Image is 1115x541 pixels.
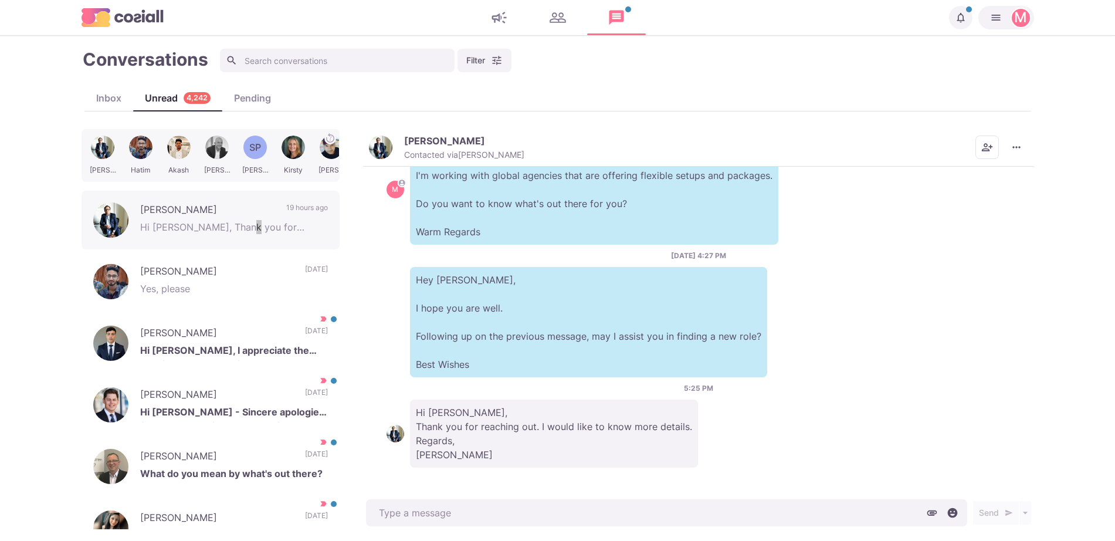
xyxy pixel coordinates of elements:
[1014,11,1027,25] div: Martin
[93,326,128,361] img: Nicholas Puorro
[978,6,1034,29] button: Martin
[975,136,999,159] button: Add add contacts
[404,150,524,160] p: Contacted via [PERSON_NAME]
[140,466,328,484] p: What do you mean by what's out there?
[404,135,485,147] p: [PERSON_NAME]
[398,180,405,186] svg: avatar
[410,267,767,377] p: Hey [PERSON_NAME], I hope you are well. Following up on the previous message, may I assist you in...
[305,449,328,466] p: [DATE]
[140,449,293,466] p: [PERSON_NAME]
[684,383,713,394] p: 5:25 PM
[93,449,128,484] img: Ian M
[410,400,698,468] p: Hi [PERSON_NAME], Thank you for reaching out. I would like to know more details. Regards, [PERSON...
[93,202,128,238] img: Dipankar Bhattacharya
[973,501,1019,525] button: Send
[84,91,133,105] div: Inbox
[82,8,164,26] img: logo
[140,282,328,299] p: Yes, please
[305,264,328,282] p: [DATE]
[93,387,128,422] img: Dan Staats
[949,6,972,29] button: Notifications
[140,405,328,422] p: Hi [PERSON_NAME] - Sincere apologies for not responding to you earlier. Thank you for your persis...
[671,251,726,261] p: [DATE] 4:27 PM
[457,49,511,72] button: Filter
[387,425,404,442] img: Dipankar Bhattacharya
[286,202,328,220] p: 19 hours ago
[140,220,328,238] p: Hi [PERSON_NAME], Thank you for reaching out. I would like to know more details. Regards, [PERSON...
[140,387,293,405] p: [PERSON_NAME]
[140,264,293,282] p: [PERSON_NAME]
[140,343,328,361] p: Hi [PERSON_NAME], I appreciate the consistency. I would like to chat when you get the chance! [PE...
[944,504,961,522] button: Select emoji
[305,510,328,528] p: [DATE]
[140,510,293,528] p: [PERSON_NAME]
[222,91,283,105] div: Pending
[140,202,274,220] p: [PERSON_NAME]
[220,49,455,72] input: Search conversations
[133,91,222,105] div: Unread
[93,264,128,299] img: Hatim Selvawala
[369,136,392,159] img: Dipankar Bhattacharya
[1005,136,1028,159] button: More menu
[140,326,293,343] p: [PERSON_NAME]
[305,326,328,343] p: [DATE]
[187,93,208,104] p: 4,242
[83,49,208,70] h1: Conversations
[923,504,941,522] button: Attach files
[305,387,328,405] p: [DATE]
[392,186,398,193] div: Martin
[369,135,524,160] button: Dipankar Bhattacharya[PERSON_NAME]Contacted via[PERSON_NAME]
[410,134,778,245] p: Hi there [PERSON_NAME], I'm working with global agencies that are offering flexible setups and pa...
